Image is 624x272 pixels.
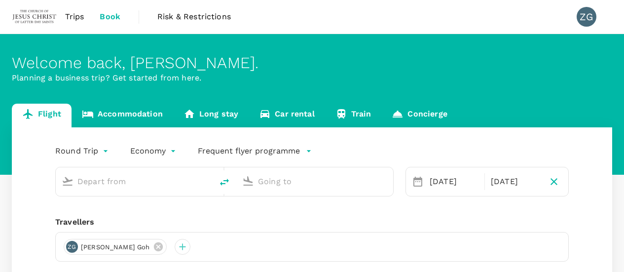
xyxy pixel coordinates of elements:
div: ZG [577,7,596,27]
div: Welcome back , [PERSON_NAME] . [12,54,612,72]
a: Car rental [249,104,325,127]
button: Frequent flyer programme [198,145,312,157]
div: ZG[PERSON_NAME] Goh [64,239,167,255]
div: Travellers [55,216,569,228]
a: Train [325,104,382,127]
div: [DATE] [487,172,544,192]
p: Planning a business trip? Get started from here. [12,72,612,84]
p: Frequent flyer programme [198,145,300,157]
div: Round Trip [55,143,110,159]
span: Book [100,11,120,23]
a: Long stay [173,104,249,127]
a: Concierge [381,104,457,127]
button: delete [213,170,236,194]
div: [DATE] [426,172,482,192]
span: [PERSON_NAME] Goh [75,242,156,252]
span: Trips [65,11,84,23]
img: The Malaysian Church of Jesus Christ of Latter-day Saints [12,6,57,28]
button: Open [206,180,208,182]
div: ZG [66,241,78,253]
a: Accommodation [72,104,173,127]
input: Depart from [77,174,192,189]
input: Going to [258,174,372,189]
a: Flight [12,104,72,127]
div: Economy [130,143,178,159]
span: Risk & Restrictions [157,11,231,23]
button: Open [386,180,388,182]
